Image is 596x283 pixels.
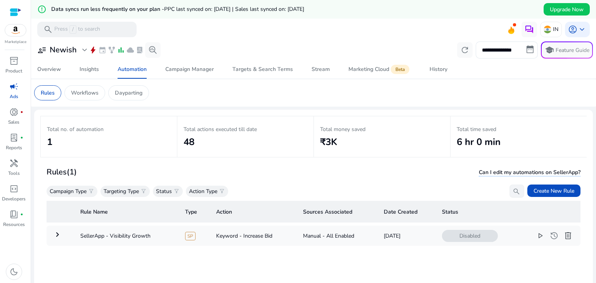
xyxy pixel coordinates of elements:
[9,82,19,91] span: campaign
[115,89,142,97] p: Dayparting
[513,188,520,195] span: search
[20,213,23,216] span: fiber_manual_record
[145,42,161,58] button: search_insights
[184,136,307,148] h2: 48
[563,231,573,240] span: delete
[173,188,180,194] span: filter_alt
[50,45,77,55] h3: Newish
[534,187,574,195] span: Create New Rule
[479,169,580,176] span: Can I edit my automations on SellerApp?
[104,187,139,195] p: Targeting Type
[219,188,225,194] span: filter_alt
[47,167,77,177] h3: Rules (1)
[126,46,134,54] span: cloud
[556,47,589,54] p: Feature Guide
[20,136,23,139] span: fiber_manual_record
[545,45,554,55] span: school
[320,136,444,148] h2: ₹3K
[442,230,498,242] span: Disabled
[562,230,574,242] button: delete
[37,5,47,14] mat-icon: error_outline
[9,210,19,219] span: book_4
[51,6,304,13] h5: Data syncs run less frequently on your plan -
[9,133,19,142] span: lab_profile
[118,67,147,72] div: Automation
[210,201,297,223] th: Action
[430,67,447,72] div: History
[164,5,304,13] span: PPC last synced on: [DATE] | Sales last synced on: [DATE]
[436,201,580,223] th: Status
[9,56,19,66] span: inventory_2
[527,185,580,197] button: Create New Rule
[210,226,297,246] td: Keyword - Increase Bid
[460,45,470,55] span: refresh
[47,125,171,133] p: Total no. of automation
[297,201,378,223] th: Sources Associated
[6,144,22,151] p: Reports
[189,187,217,195] p: Action Type
[535,231,545,240] span: play_arrow
[5,39,26,45] p: Marketplace
[89,46,97,54] span: bolt
[303,232,371,240] div: Manual - All Enabled
[148,45,158,55] span: search_insights
[88,188,94,194] span: filter_alt
[378,201,436,223] th: Date Created
[43,25,53,34] span: search
[3,221,25,228] p: Resources
[179,201,210,223] th: Type
[544,3,590,16] button: Upgrade Now
[10,93,18,100] p: Ads
[312,67,330,72] div: Stream
[74,201,179,223] th: Rule Name
[553,22,558,36] p: IN
[108,46,116,54] span: family_history
[9,159,19,168] span: handyman
[457,136,580,148] h2: 6 hr 0 min
[74,226,179,246] td: SellerApp - Visibility Growth
[550,5,584,14] span: Upgrade Now
[348,66,411,72] div: Marketing Cloud
[548,230,560,242] button: history
[534,230,546,242] button: play_arrow
[185,232,196,240] span: SP
[378,226,436,246] td: [DATE]
[54,25,100,34] p: Press to search
[80,45,89,55] span: expand_more
[184,125,307,133] p: Total actions executed till date
[53,230,62,239] mat-icon: keyboard_arrow_right
[20,110,23,114] span: fiber_manual_record
[50,187,87,195] p: Campaign Type
[80,67,99,72] div: Insights
[457,42,473,58] button: refresh
[37,67,61,72] div: Overview
[568,25,577,34] span: account_circle
[156,187,172,195] p: Status
[5,24,26,36] img: amazon.svg
[69,25,76,34] span: /
[37,45,47,55] span: user_attributes
[320,125,444,133] p: Total money saved
[140,188,147,194] span: filter_alt
[8,119,19,126] p: Sales
[457,125,580,133] p: Total time saved
[544,26,551,33] img: in.svg
[8,170,20,177] p: Tools
[2,195,26,202] p: Developers
[577,25,587,34] span: keyboard_arrow_down
[549,231,559,240] span: history
[9,107,19,117] span: donut_small
[9,267,19,276] span: dark_mode
[99,46,106,54] span: event
[232,67,293,72] div: Targets & Search Terms
[165,67,214,72] div: Campaign Manager
[541,41,593,59] button: schoolFeature Guide
[9,184,19,193] span: code_blocks
[136,46,144,54] span: lab_profile
[71,89,99,97] p: Workflows
[117,46,125,54] span: bar_chart
[391,65,409,74] span: Beta
[47,136,171,148] h2: 1
[5,67,22,74] p: Product
[41,89,55,97] p: Rules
